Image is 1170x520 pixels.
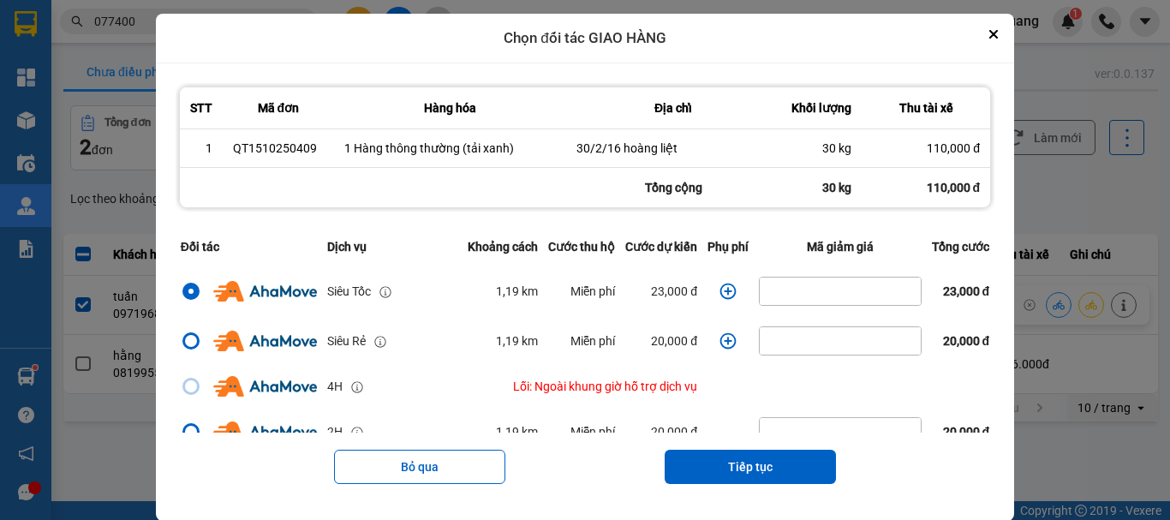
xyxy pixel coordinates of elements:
[468,377,697,396] div: Lỗi: Ngoài khung giờ hỗ trợ dịch vụ
[233,98,324,118] div: Mã đơn
[862,168,990,207] div: 110,000 đ
[463,227,543,266] th: Khoảng cách
[543,227,620,266] th: Cước thu hộ
[190,98,212,118] div: STT
[780,168,862,207] div: 30 kg
[327,332,366,350] div: Siêu Rẻ
[176,227,322,266] th: Đối tác
[791,140,851,157] div: 30 kg
[543,316,620,366] td: Miễn phí
[702,227,754,266] th: Phụ phí
[21,27,101,107] img: logo
[213,421,317,442] img: Ahamove
[344,98,556,118] div: Hàng hóa
[665,450,836,484] button: Tiếp tục
[327,282,371,301] div: Siêu Tốc
[791,98,851,118] div: Khối lượng
[188,51,326,69] strong: PHIẾU GỬI HÀNG
[322,227,463,266] th: Dịch vụ
[181,88,332,105] strong: : [DOMAIN_NAME]
[201,72,313,85] strong: Hotline : 0889 23 23 23
[334,450,505,484] button: Bỏ qua
[327,422,343,441] div: 2H
[943,334,990,348] span: 20,000 đ
[213,331,317,351] img: Ahamove
[620,316,702,366] td: 20,000 đ
[463,266,543,316] td: 1,19 km
[213,376,317,397] img: Ahamove
[233,140,324,157] div: QT1510250409
[943,425,990,439] span: 20,000 đ
[543,266,620,316] td: Miễn phí
[140,29,373,47] strong: CÔNG TY TNHH VĨNH QUANG
[576,98,770,118] div: Địa chỉ
[181,91,221,104] span: Website
[327,377,343,396] div: 4H
[983,24,1004,45] button: Close
[344,140,556,157] div: 1 Hàng thông thường (tải xanh)
[463,316,543,366] td: 1,19 km
[872,140,980,157] div: 110,000 đ
[156,14,1014,63] div: Chọn đối tác GIAO HÀNG
[872,98,980,118] div: Thu tài xế
[566,168,780,207] div: Tổng cộng
[543,407,620,457] td: Miễn phí
[463,407,543,457] td: 1,19 km
[620,227,702,266] th: Cước dự kiến
[213,281,317,302] img: Ahamove
[190,140,212,157] div: 1
[927,227,994,266] th: Tổng cước
[754,227,927,266] th: Mã giảm giá
[620,407,702,457] td: 20,000 đ
[943,284,990,298] span: 23,000 đ
[620,266,702,316] td: 23,000 đ
[576,140,770,157] div: 30/2/16 hoàng liệt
